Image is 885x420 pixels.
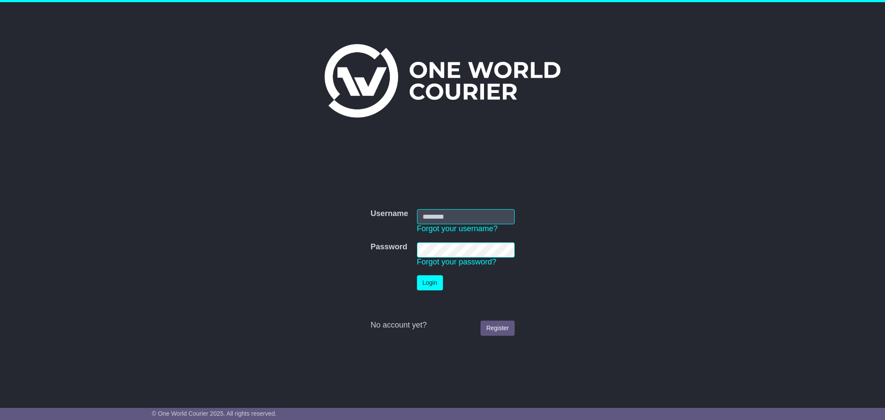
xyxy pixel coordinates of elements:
[481,321,514,336] a: Register
[417,275,443,290] button: Login
[417,224,498,233] a: Forgot your username?
[370,321,514,330] div: No account yet?
[370,209,408,219] label: Username
[370,242,407,252] label: Password
[152,410,277,417] span: © One World Courier 2025. All rights reserved.
[325,44,560,118] img: One World
[417,258,497,266] a: Forgot your password?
